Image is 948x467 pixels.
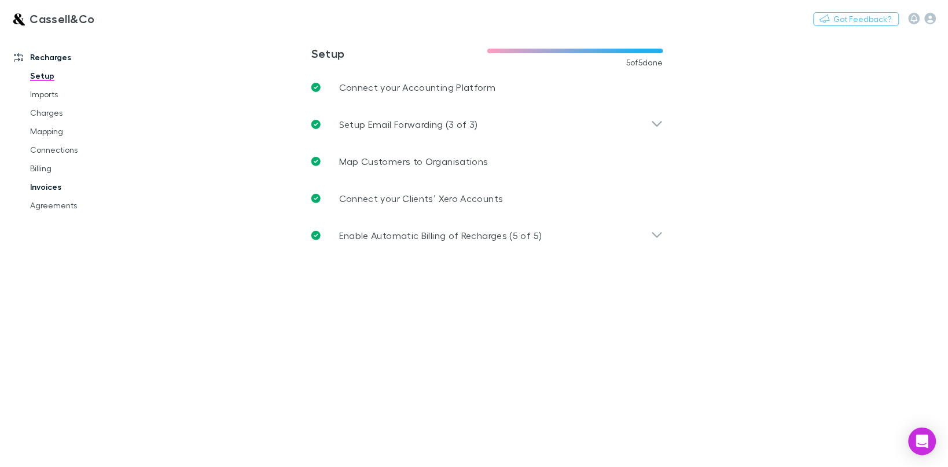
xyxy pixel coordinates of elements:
[19,196,156,215] a: Agreements
[19,67,156,85] a: Setup
[311,46,487,60] h3: Setup
[339,229,542,242] p: Enable Automatic Billing of Recharges (5 of 5)
[909,428,936,455] div: Open Intercom Messenger
[339,155,488,168] p: Map Customers to Organisations
[302,106,673,143] div: Setup Email Forwarding (3 of 3)
[302,180,673,217] a: Connect your Clients’ Xero Accounts
[626,58,663,67] span: 5 of 5 done
[19,104,156,122] a: Charges
[19,122,156,141] a: Mapping
[5,5,102,32] a: Cassell&Co
[19,159,156,178] a: Billing
[302,143,673,180] a: Map Customers to Organisations
[19,178,156,196] a: Invoices
[302,69,673,106] a: Connect your Accounting Platform
[30,12,95,25] h3: Cassell&Co
[814,12,899,26] button: Got Feedback?
[339,117,478,131] p: Setup Email Forwarding (3 of 3)
[339,192,504,205] p: Connect your Clients’ Xero Accounts
[302,217,673,254] div: Enable Automatic Billing of Recharges (5 of 5)
[12,12,25,25] img: Cassell&Co's Logo
[2,48,156,67] a: Recharges
[19,85,156,104] a: Imports
[339,80,496,94] p: Connect your Accounting Platform
[19,141,156,159] a: Connections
